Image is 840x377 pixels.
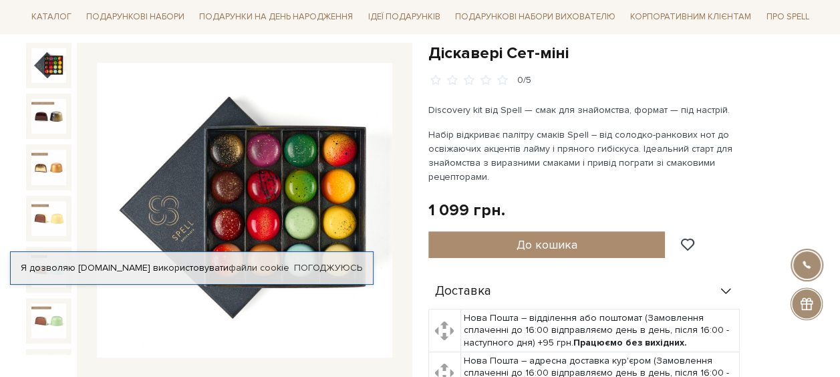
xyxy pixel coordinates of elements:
button: До кошика [428,231,666,258]
img: Діскавері Сет-міні [97,63,392,358]
span: До кошика [516,237,577,252]
a: Подарункові набори вихователю [450,5,621,28]
a: Каталог [26,7,77,27]
img: Діскавері Сет-міні [31,201,66,236]
p: Набір відкриває палітру смаків Spell – від солодко-ранкових нот до освіжаючих акцентів лайму і пр... [428,128,742,184]
td: Нова Пошта – відділення або поштомат (Замовлення сплаченні до 16:00 відправляємо день в день, піс... [460,309,739,352]
a: Корпоративним клієнтам [625,5,756,28]
div: 0/5 [517,74,531,87]
h1: Діскавері Сет-міні [428,43,815,64]
img: Діскавері Сет-міні [31,99,66,134]
img: Діскавері Сет-міні [31,303,66,338]
div: Я дозволяю [DOMAIN_NAME] використовувати [11,262,373,274]
a: Ідеї подарунків [362,7,445,27]
a: Про Spell [760,7,814,27]
img: Діскавері Сет-міні [31,150,66,184]
a: Подарунки на День народження [194,7,358,27]
a: Погоджуюсь [294,262,362,274]
a: Подарункові набори [81,7,190,27]
a: файли cookie [229,262,289,273]
span: Доставка [435,285,491,297]
img: Діскавері Сет-міні [31,48,66,83]
b: Працюємо без вихідних. [573,337,687,348]
div: 1 099 грн. [428,200,505,221]
p: Discovery kit від Spell — смак для знайомства, формат — під настрій. [428,103,742,117]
